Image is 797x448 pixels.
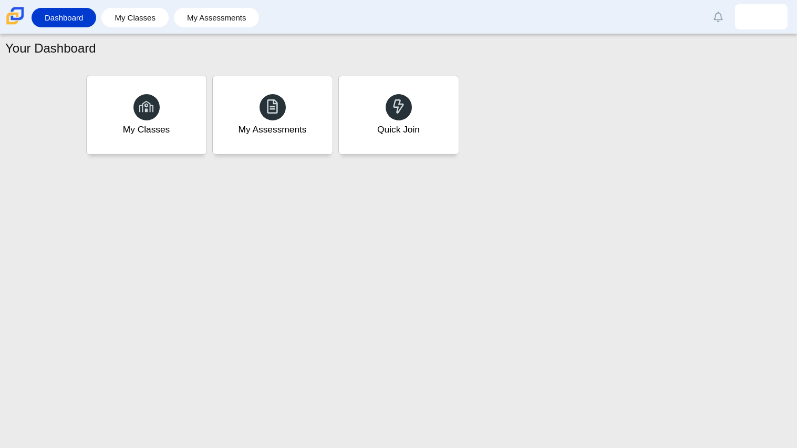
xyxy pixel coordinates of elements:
[107,8,163,27] a: My Classes
[37,8,91,27] a: Dashboard
[753,8,770,25] img: lamiya.martin.sJjv8i
[212,76,333,155] a: My Assessments
[707,5,730,28] a: Alerts
[377,123,420,136] div: Quick Join
[5,39,96,57] h1: Your Dashboard
[735,4,788,29] a: lamiya.martin.sJjv8i
[86,76,207,155] a: My Classes
[123,123,170,136] div: My Classes
[239,123,307,136] div: My Assessments
[4,19,26,28] a: Carmen School of Science & Technology
[4,5,26,27] img: Carmen School of Science & Technology
[179,8,254,27] a: My Assessments
[338,76,459,155] a: Quick Join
